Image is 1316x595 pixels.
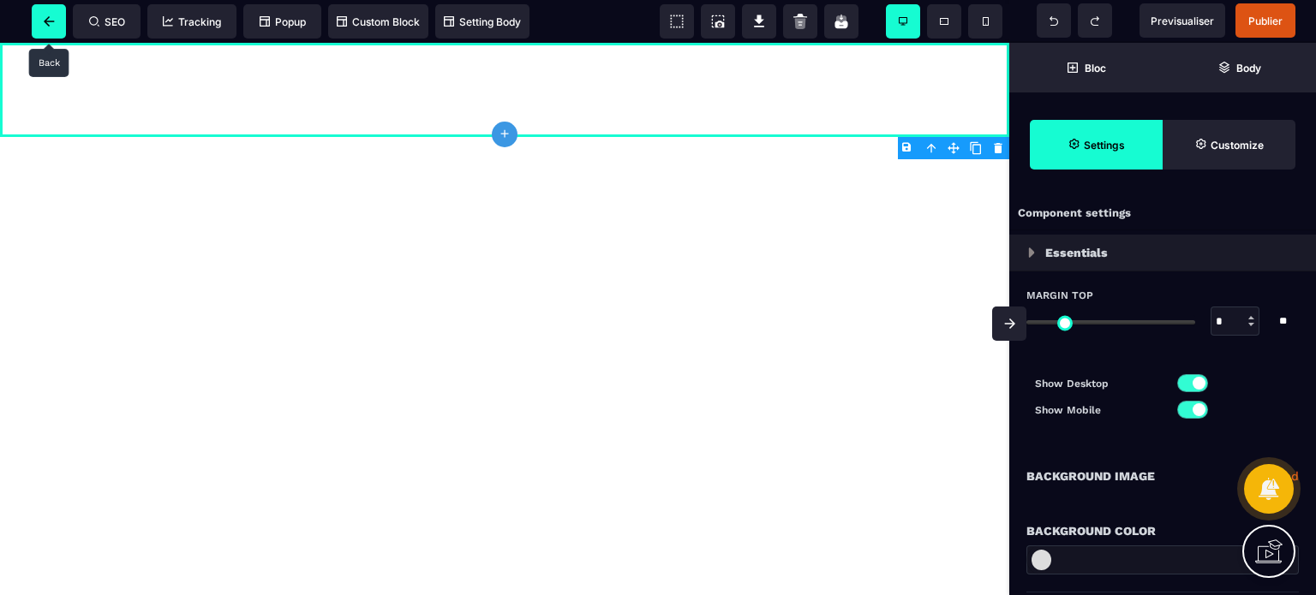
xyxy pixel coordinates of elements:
p: Essentials [1045,242,1108,263]
strong: Body [1236,62,1261,74]
div: Background Color [1026,521,1299,541]
span: Previsualiser [1151,15,1214,27]
strong: Customize [1211,139,1264,152]
img: loading [1028,247,1035,258]
p: Background Image [1026,466,1155,486]
strong: Bloc [1085,62,1106,74]
strong: Settings [1084,139,1125,152]
span: Popup [260,15,306,28]
span: Tracking [163,15,221,28]
span: Margin Top [1026,289,1093,302]
span: Open Style Manager [1163,120,1295,170]
span: SEO [89,15,125,28]
span: Open Blocks [1009,43,1163,92]
p: Show Mobile [1035,402,1163,419]
span: View components [660,4,694,39]
span: Setting Body [444,15,521,28]
span: Settings [1030,120,1163,170]
span: Screenshot [701,4,735,39]
span: Publier [1248,15,1283,27]
div: Component settings [1009,197,1316,230]
span: Open Layer Manager [1163,43,1316,92]
span: Preview [1140,3,1225,38]
span: Custom Block [337,15,420,28]
p: Show Desktop [1035,375,1163,392]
